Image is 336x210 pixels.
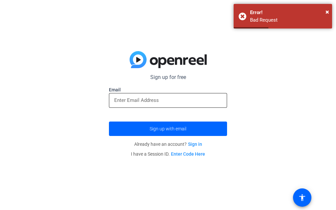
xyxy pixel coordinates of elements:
[134,142,202,147] span: Already have an account?
[325,7,329,17] button: Close
[130,51,207,68] img: blue-gradient.svg
[131,151,205,157] span: I have a Session ID.
[188,142,202,147] a: Sign in
[109,73,227,81] p: Sign up for free
[171,151,205,157] a: Enter Code Here
[114,96,222,104] input: Enter Email Address
[298,194,306,201] mat-icon: accessibility
[109,86,227,93] label: Email
[250,16,327,24] div: Bad Request
[109,122,227,136] button: Sign up with email
[250,9,327,16] div: Error!
[325,8,329,16] span: ×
